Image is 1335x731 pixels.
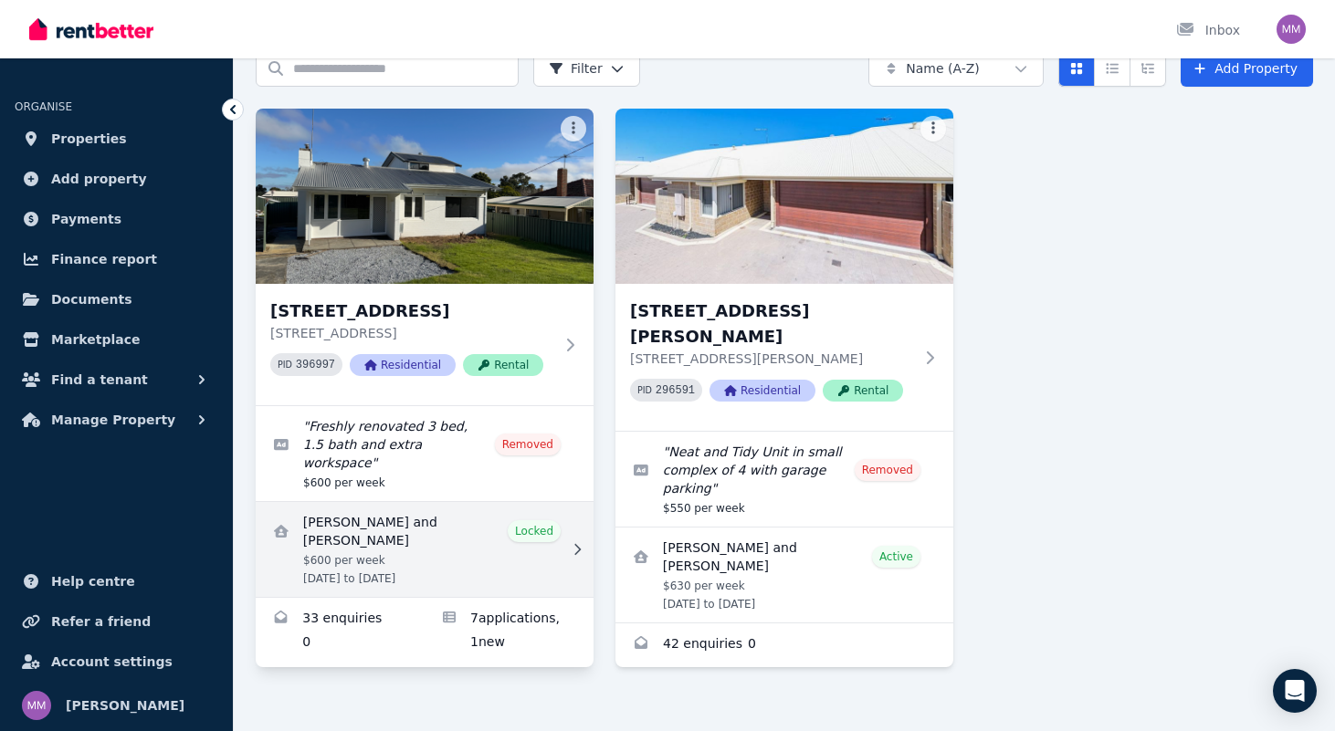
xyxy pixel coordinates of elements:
a: View details for Carla Murphy and Jaidyn Williams [256,502,594,597]
span: Filter [549,59,603,78]
span: ORGANISE [15,100,72,113]
button: Name (A-Z) [868,50,1044,87]
a: Enquiries for unit 2/27 Roger Street, Midland [615,623,953,667]
a: unit 2/27 Roger Street, Midland[STREET_ADDRESS][PERSON_NAME][STREET_ADDRESS][PERSON_NAME]PID 2965... [615,109,953,431]
span: Rental [463,354,543,376]
p: [STREET_ADDRESS] [270,324,553,342]
a: Help centre [15,563,218,600]
span: Name (A-Z) [906,59,980,78]
a: 5 Wagoora Way, Koongamia[STREET_ADDRESS][STREET_ADDRESS]PID 396997ResidentialRental [256,109,594,405]
div: Open Intercom Messenger [1273,669,1317,713]
span: Payments [51,208,121,230]
img: Mark Milford [1277,15,1306,44]
h3: [STREET_ADDRESS][PERSON_NAME] [630,298,913,350]
a: Marketplace [15,321,218,358]
a: Account settings [15,643,218,680]
span: Properties [51,128,127,150]
a: Add Property [1181,50,1313,87]
span: Refer a friend [51,611,151,632]
img: RentBetter [29,16,153,43]
a: View details for Bethany Welch and Baptiste Dubus [615,527,953,622]
span: Marketplace [51,329,140,350]
button: Manage Property [15,402,218,438]
button: Expanded list view [1130,50,1166,87]
img: unit 2/27 Roger Street, Midland [615,109,953,284]
div: View options [1058,50,1166,87]
a: Applications for 5 Wagoora Way, Koongamia [425,598,594,665]
a: Properties [15,120,218,157]
span: Residential [350,354,456,376]
p: [STREET_ADDRESS][PERSON_NAME] [630,350,913,368]
a: Enquiries for 5 Wagoora Way, Koongamia [256,598,425,665]
button: More options [920,116,946,141]
a: Add property [15,161,218,197]
img: 5 Wagoora Way, Koongamia [256,109,594,284]
span: Residential [710,380,815,402]
button: Compact list view [1094,50,1130,87]
code: 296591 [656,384,695,397]
a: Payments [15,201,218,237]
button: More options [561,116,586,141]
button: Filter [533,50,640,87]
span: Manage Property [51,409,175,431]
span: Find a tenant [51,369,148,391]
a: Refer a friend [15,603,218,640]
h3: [STREET_ADDRESS] [270,298,553,324]
span: Finance report [51,248,157,270]
span: Rental [823,380,903,402]
small: PID [278,360,292,370]
a: Documents [15,281,218,318]
a: Edit listing: Neat and Tidy Unit in small complex of 4 with garage parking [615,432,953,527]
span: Help centre [51,570,135,592]
button: Find a tenant [15,361,218,398]
span: Documents [51,288,132,310]
span: Account settings [51,651,173,673]
span: [PERSON_NAME] [66,694,184,716]
span: Add property [51,168,147,190]
img: Mark Milford [22,691,51,720]
button: Card view [1058,50,1095,87]
code: 396997 [296,359,335,371]
a: Finance report [15,241,218,277]
a: Edit listing: Freshly renovated 3 bed, 1.5 bath and extra workspace [256,406,594,501]
small: PID [637,385,652,395]
div: Inbox [1176,21,1240,39]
